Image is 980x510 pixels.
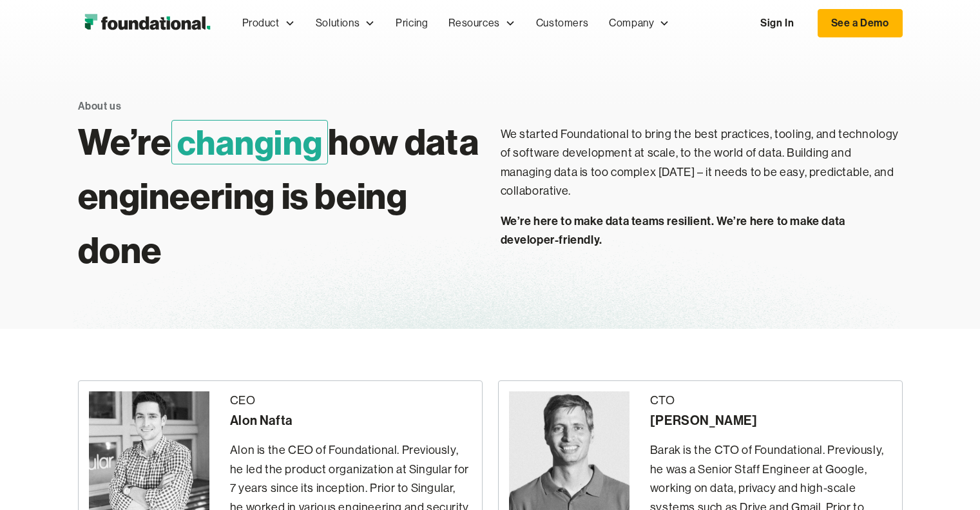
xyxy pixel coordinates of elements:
[242,15,280,32] div: Product
[171,120,329,164] span: changing
[230,391,472,411] div: CEO
[78,115,480,277] h1: We’re how data engineering is being done
[818,9,903,37] a: See a Demo
[438,2,525,44] div: Resources
[385,2,438,44] a: Pricing
[747,10,807,37] a: Sign In
[448,15,499,32] div: Resources
[78,10,216,36] a: home
[501,211,903,250] p: We’re here to make data teams resilient. We’re here to make data developer-friendly.
[609,15,654,32] div: Company
[501,125,903,201] p: We started Foundational to bring the best practices, tooling, and technology of software developm...
[305,2,385,44] div: Solutions
[599,2,680,44] div: Company
[232,2,305,44] div: Product
[78,98,122,115] div: About us
[650,391,892,411] div: CTO
[230,410,472,431] div: Alon Nafta
[316,15,360,32] div: Solutions
[78,10,216,36] img: Foundational Logo
[650,410,892,431] div: [PERSON_NAME]
[526,2,599,44] a: Customers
